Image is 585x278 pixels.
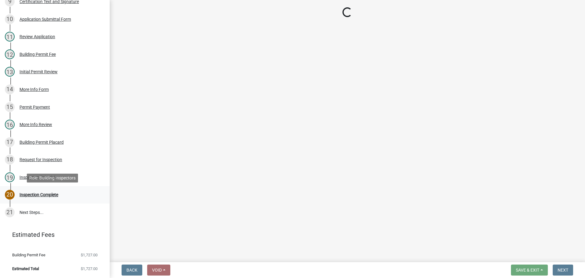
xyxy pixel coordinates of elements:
[5,208,15,217] div: 21
[511,265,548,276] button: Save & Exit
[5,172,15,182] div: 19
[19,34,55,39] div: Review Application
[19,52,56,56] div: Building Permit Fee
[19,70,58,74] div: Initial Permit Review
[19,193,58,197] div: Inspection Complete
[19,175,57,179] div: Inspection Schedule
[5,229,100,241] a: Estimated Fees
[5,67,15,77] div: 13
[19,105,50,109] div: Permit Payment
[5,32,15,42] div: 11
[27,174,78,182] div: Role: Building Inspectors
[19,17,71,21] div: Application Submittal Form
[5,14,15,24] div: 10
[19,87,49,92] div: More Info Form
[126,268,137,273] span: Back
[516,268,539,273] span: Save & Exit
[12,253,45,257] span: Building Permit Fee
[5,155,15,164] div: 18
[147,265,170,276] button: Void
[19,157,62,162] div: Request for Inspection
[5,49,15,59] div: 12
[12,267,39,271] span: Estimated Total
[5,190,15,200] div: 20
[19,122,52,127] div: More Info Review
[558,268,568,273] span: Next
[19,140,64,144] div: Building Permit Placard
[152,268,162,273] span: Void
[5,137,15,147] div: 17
[5,120,15,129] div: 16
[5,102,15,112] div: 15
[81,267,97,271] span: $1,727.00
[122,265,142,276] button: Back
[553,265,573,276] button: Next
[5,85,15,94] div: 14
[81,253,97,257] span: $1,727.00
